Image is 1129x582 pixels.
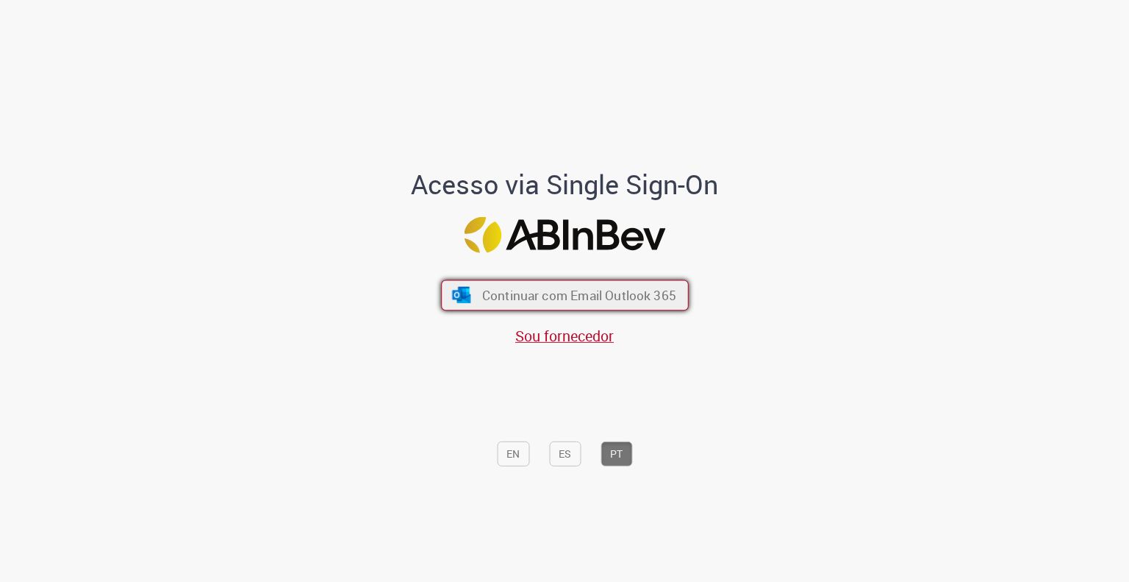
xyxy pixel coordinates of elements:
button: ES [549,441,581,466]
a: Sou fornecedor [515,326,614,346]
button: PT [601,441,632,466]
img: ícone Azure/Microsoft 360 [451,287,472,303]
h1: Acesso via Single Sign-On [361,170,769,199]
img: Logo ABInBev [464,217,665,253]
span: Continuar com Email Outlook 365 [481,286,675,303]
button: ícone Azure/Microsoft 360 Continuar com Email Outlook 365 [441,280,689,310]
button: EN [497,441,529,466]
